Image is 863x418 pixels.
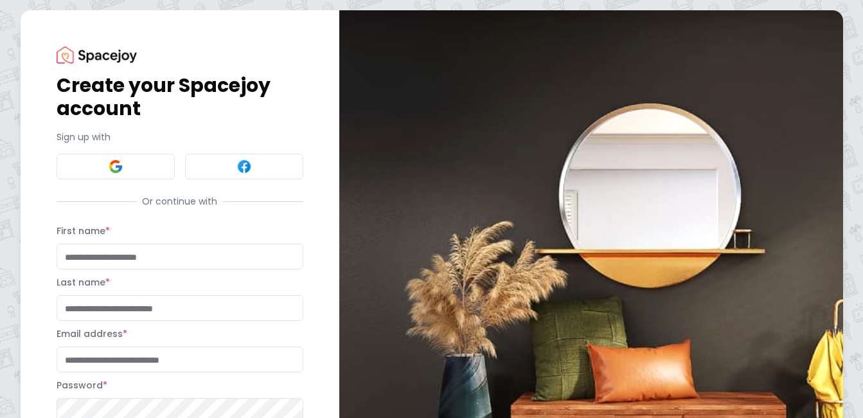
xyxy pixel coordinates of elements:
img: Spacejoy Logo [57,46,137,64]
h1: Create your Spacejoy account [57,74,303,120]
img: Google signin [108,159,123,174]
span: Or continue with [137,195,222,208]
p: Sign up with [57,131,303,143]
label: First name [57,224,110,237]
label: Email address [57,327,127,340]
label: Password [57,379,107,392]
img: Facebook signin [236,159,252,174]
label: Last name [57,276,110,289]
